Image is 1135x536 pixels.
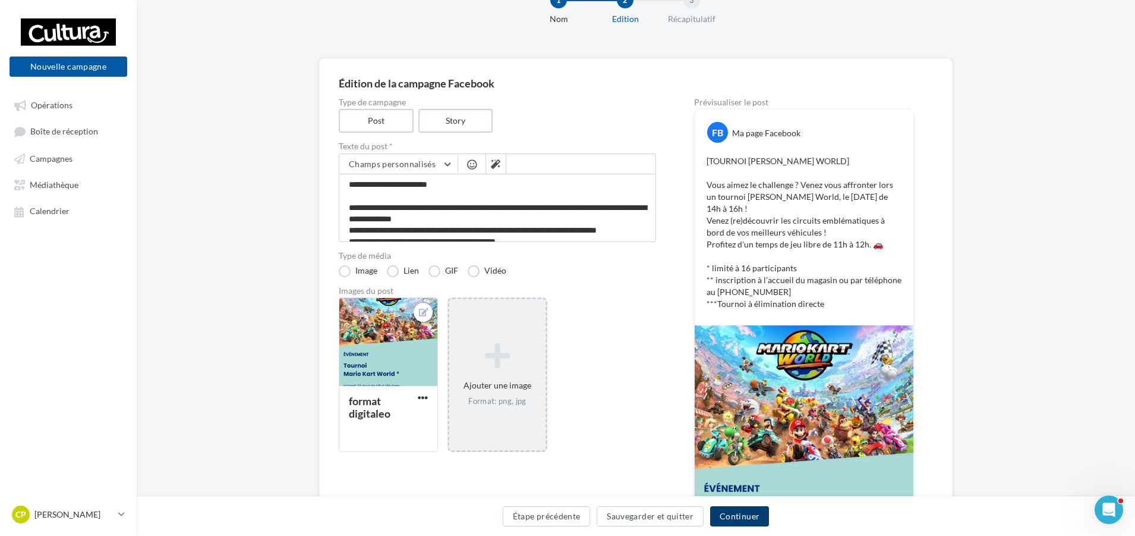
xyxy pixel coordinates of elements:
[387,265,419,277] label: Lien
[597,506,704,526] button: Sauvegarder et quitter
[30,180,78,190] span: Médiathèque
[521,13,597,25] div: Nom
[339,142,656,151] label: Texte du post *
[10,503,127,526] a: CP [PERSON_NAME]
[7,174,130,195] a: Médiathèque
[34,509,113,521] p: [PERSON_NAME]
[7,148,130,169] a: Campagnes
[349,394,390,420] div: format digitaleo
[30,206,70,217] span: Calendrier
[15,509,26,521] span: CP
[339,154,458,174] button: Champs personnalisés
[7,200,130,221] a: Calendrier
[31,100,72,110] span: Opérations
[428,265,458,277] label: GIF
[694,98,914,106] div: Prévisualiser le post
[654,13,730,25] div: Récapitulatif
[10,57,127,77] button: Nouvelle campagne
[503,506,591,526] button: Étape précédente
[587,13,663,25] div: Edition
[1095,496,1123,524] iframe: Intercom live chat
[339,287,656,295] div: Images du post
[732,127,800,139] div: Ma page Facebook
[339,252,656,260] label: Type de média
[707,122,728,143] div: FB
[707,155,901,310] p: [TOURNOI [PERSON_NAME] WORLD] Vous aimez le challenge ? Venez vous affronter lors un tournoi [PER...
[339,78,933,89] div: Édition de la campagne Facebook
[339,265,377,277] label: Image
[7,94,130,115] a: Opérations
[710,506,769,526] button: Continuer
[7,120,130,142] a: Boîte de réception
[30,127,98,137] span: Boîte de réception
[468,265,506,277] label: Vidéo
[349,159,436,169] span: Champs personnalisés
[30,153,72,164] span: Campagnes
[339,98,656,106] label: Type de campagne
[339,109,414,133] label: Post
[418,109,493,133] label: Story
